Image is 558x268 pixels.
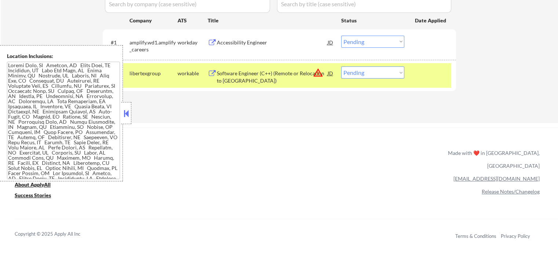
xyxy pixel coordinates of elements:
[178,70,208,77] div: workable
[111,39,124,46] div: #1
[327,36,334,49] div: JD
[7,52,120,60] div: Location Inclusions:
[178,17,208,24] div: ATS
[453,175,540,182] a: [EMAIL_ADDRESS][DOMAIN_NAME]
[15,192,51,198] u: Success Stories
[327,66,334,80] div: JD
[501,233,530,239] a: Privacy Policy
[313,68,323,78] button: warning_amber
[217,70,328,84] div: Software Engineer (C++) (Remote or Relocation to [GEOGRAPHIC_DATA])
[445,146,540,172] div: Made with ❤️ in [GEOGRAPHIC_DATA], [GEOGRAPHIC_DATA]
[208,17,334,24] div: Title
[178,39,208,46] div: workday
[15,157,295,164] a: Refer & earn free applications 👯‍♀️
[130,70,178,77] div: libertexgroup
[482,188,540,195] a: Release Notes/Changelog
[130,17,178,24] div: Company
[15,181,51,188] u: About ApplyAll
[415,17,447,24] div: Date Applied
[130,39,178,53] div: amplify.wd1.amplify_careers
[341,14,404,27] div: Status
[15,231,99,238] div: Copyright © 2025 Apply All Inc
[15,181,61,190] a: About ApplyAll
[217,39,328,46] div: Accessibility Engineer
[15,191,61,200] a: Success Stories
[455,233,496,239] a: Terms & Conditions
